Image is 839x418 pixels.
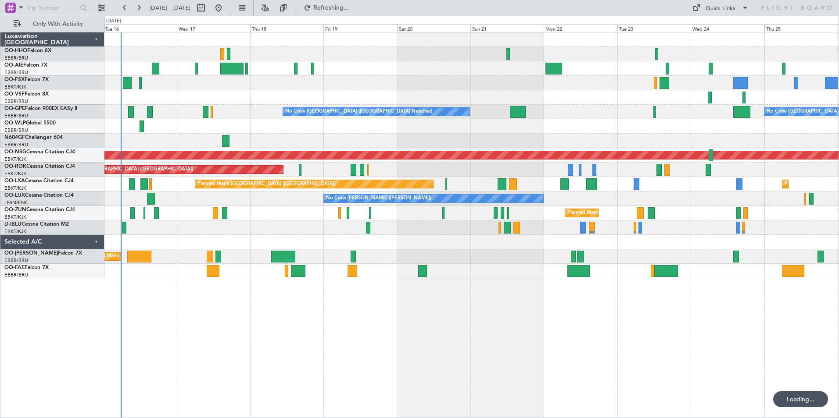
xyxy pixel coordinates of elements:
a: OO-VSFFalcon 8X [4,92,49,97]
div: No Crew [PERSON_NAME] ([PERSON_NAME]) [326,192,431,205]
div: Sun 21 [470,24,544,32]
div: Planned Maint [GEOGRAPHIC_DATA] ([GEOGRAPHIC_DATA]) [197,177,336,191]
a: EBBR/BRU [4,142,28,148]
a: OO-ROKCessna Citation CJ4 [4,164,75,169]
span: OO-FAE [4,265,25,270]
span: OO-ROK [4,164,26,169]
span: OO-LXA [4,178,25,184]
span: OO-AIE [4,63,23,68]
div: Loading... [773,391,828,407]
div: [DATE] [106,18,121,25]
div: Thu 18 [250,24,323,32]
span: OO-ZUN [4,207,26,213]
a: EBKT/KJK [4,185,26,191]
a: EBBR/BRU [4,127,28,134]
span: Only With Activity [23,21,93,27]
div: Tue 23 [617,24,691,32]
a: N604GFChallenger 604 [4,135,63,140]
div: Quick Links [706,4,735,13]
a: EBBR/BRU [4,272,28,278]
span: OO-GPE [4,106,25,111]
div: Thu 25 [764,24,838,32]
a: OO-ZUNCessna Citation CJ4 [4,207,75,213]
a: EBKT/KJK [4,228,26,235]
span: OO-[PERSON_NAME] [4,251,58,256]
a: EBBR/BRU [4,113,28,119]
a: EBKT/KJK [4,84,26,90]
button: Quick Links [688,1,753,15]
span: OO-FSX [4,77,25,82]
a: EBKT/KJK [4,214,26,220]
div: Wed 17 [177,24,250,32]
a: OO-FAEFalcon 7X [4,265,49,270]
a: EBBR/BRU [4,69,28,76]
a: EBBR/BRU [4,98,28,105]
div: Fri 19 [323,24,397,32]
input: Trip Number [27,1,77,14]
div: Planned Maint Kortrijk-[GEOGRAPHIC_DATA] [567,206,670,220]
span: D-IBLU [4,222,22,227]
div: No Crew [GEOGRAPHIC_DATA] ([GEOGRAPHIC_DATA] National) [285,105,432,118]
a: EBKT/KJK [4,156,26,163]
span: [DATE] - [DATE] [149,4,190,12]
a: EBBR/BRU [4,257,28,264]
div: Sat 20 [397,24,470,32]
span: OO-WLP [4,120,26,126]
a: OO-GPEFalcon 900EX EASy II [4,106,77,111]
a: EBBR/BRU [4,55,28,61]
span: Refreshing... [313,5,350,11]
span: N604GF [4,135,25,140]
span: OO-VSF [4,92,25,97]
a: OO-LUXCessna Citation CJ4 [4,193,74,198]
a: OO-LXACessna Citation CJ4 [4,178,74,184]
button: Only With Activity [10,17,95,31]
button: Refreshing... [300,1,352,15]
span: OO-LUX [4,193,25,198]
a: OO-[PERSON_NAME]Falcon 7X [4,251,82,256]
span: OO-NSG [4,149,26,155]
span: OO-HHO [4,48,27,53]
a: OO-HHOFalcon 8X [4,48,51,53]
a: OO-AIEFalcon 7X [4,63,47,68]
a: D-IBLUCessna Citation M2 [4,222,69,227]
div: Mon 22 [544,24,617,32]
a: OO-NSGCessna Citation CJ4 [4,149,75,155]
div: Wed 24 [691,24,764,32]
a: LFSN/ENC [4,199,29,206]
a: OO-WLPGlobal 5500 [4,120,56,126]
a: OO-FSXFalcon 7X [4,77,49,82]
a: EBKT/KJK [4,170,26,177]
div: Tue 16 [103,24,176,32]
div: Planned Maint [GEOGRAPHIC_DATA] ([GEOGRAPHIC_DATA]) [55,163,193,176]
